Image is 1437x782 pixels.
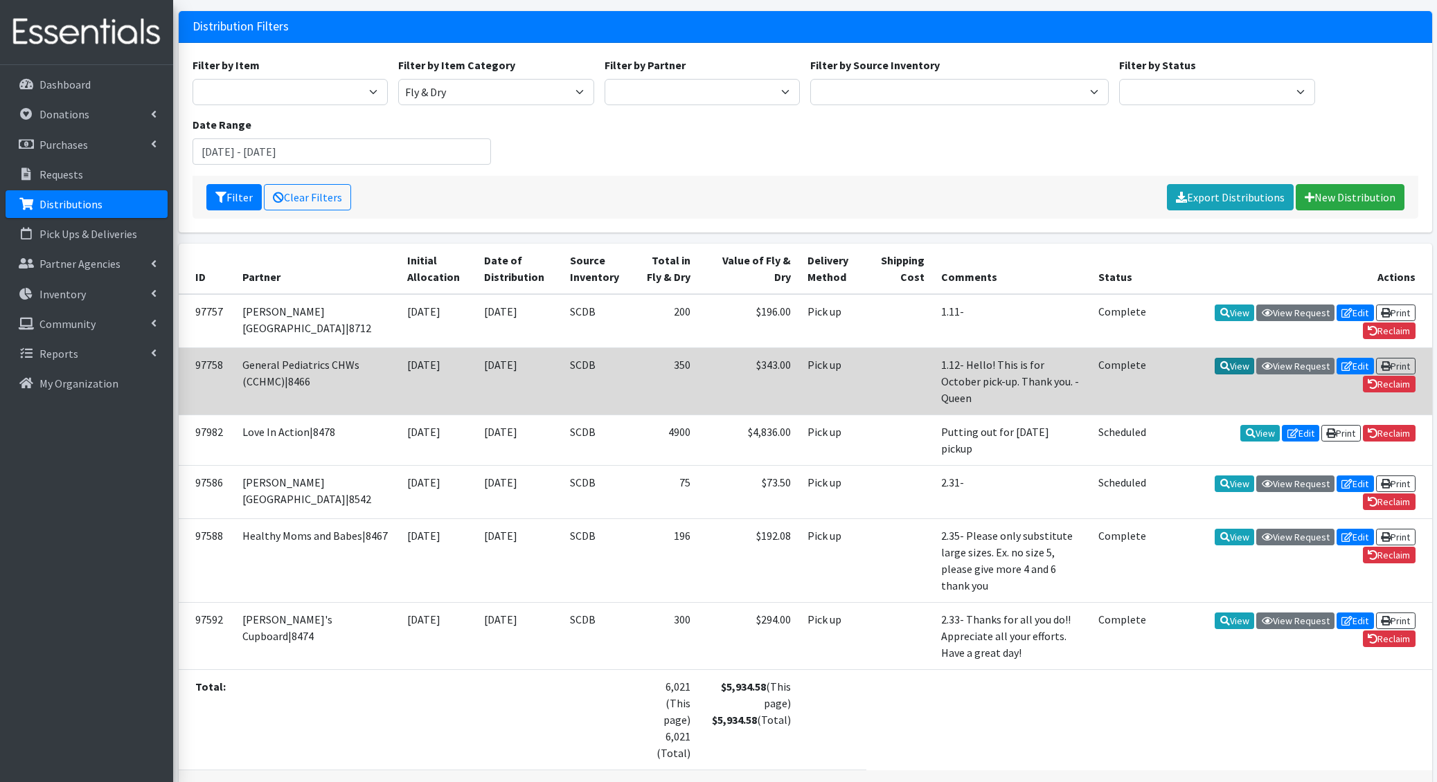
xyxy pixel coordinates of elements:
a: View [1240,425,1280,442]
td: SCDB [562,294,636,348]
td: Healthy Moms and Babes|8467 [234,519,399,603]
h3: Distribution Filters [193,19,289,34]
td: $196.00 [699,294,799,348]
th: Value of Fly & Dry [699,244,799,294]
a: Community [6,310,168,338]
p: Community [39,317,96,331]
td: [DATE] [476,519,562,603]
a: Edit [1337,475,1374,492]
td: $294.00 [699,603,799,670]
a: View [1215,358,1254,374]
th: Shipping Cost [866,244,933,294]
th: Source Inventory [562,244,636,294]
a: Print [1321,425,1361,442]
td: 350 [636,347,699,415]
label: Filter by Source Inventory [810,57,940,73]
td: Pick up [799,519,866,603]
td: SCDB [562,519,636,603]
a: Print [1376,612,1416,629]
td: 97982 [179,415,234,465]
a: Edit [1337,612,1374,629]
th: Total in Fly & Dry [636,244,699,294]
td: 75 [636,465,699,518]
td: [DATE] [476,415,562,465]
td: Pick up [799,347,866,415]
a: New Distribution [1296,184,1404,210]
td: Complete [1090,294,1154,348]
td: Complete [1090,347,1154,415]
a: View Request [1256,358,1335,374]
td: Pick up [799,603,866,670]
td: 97588 [179,519,234,603]
td: SCDB [562,465,636,518]
td: $192.08 [699,519,799,603]
td: $73.50 [699,465,799,518]
a: Dashboard [6,71,168,98]
td: 6,021 (This page) 6,021 (Total) [636,670,699,770]
a: Requests [6,161,168,188]
td: Pick up [799,415,866,465]
td: Putting out for [DATE] pickup [933,415,1090,465]
p: Dashboard [39,78,91,91]
p: Distributions [39,197,102,211]
p: Donations [39,107,89,121]
a: Distributions [6,190,168,218]
td: [DATE] [399,347,476,415]
td: 1.11- [933,294,1090,348]
p: Purchases [39,138,88,152]
td: 2.31- [933,465,1090,518]
td: Scheduled [1090,465,1154,518]
a: Edit [1282,425,1319,442]
label: Filter by Status [1119,57,1196,73]
label: Filter by Partner [605,57,686,73]
td: [DATE] [476,347,562,415]
p: My Organization [39,376,118,390]
label: Date Range [193,116,251,133]
img: HumanEssentials [6,9,168,55]
td: General Pediatrics CHWs (CCHMC)|8466 [234,347,399,415]
th: Partner [234,244,399,294]
td: 97758 [179,347,234,415]
a: Purchases [6,131,168,158]
a: Export Distributions [1167,184,1294,210]
td: Pick up [799,465,866,518]
td: [DATE] [476,603,562,670]
td: 97592 [179,603,234,670]
td: Complete [1090,603,1154,670]
td: 300 [636,603,699,670]
a: Inventory [6,280,168,308]
strong: $5,934.58 [712,713,757,727]
a: My Organization [6,370,168,397]
label: Filter by Item [193,57,260,73]
a: Reclaim [1363,376,1416,392]
a: Print [1376,529,1416,545]
a: View [1215,529,1254,545]
label: Filter by Item Category [398,57,515,73]
th: Actions [1155,244,1432,294]
a: Partner Agencies [6,250,168,278]
a: View [1215,475,1254,492]
td: [DATE] [399,415,476,465]
a: Print [1376,358,1416,374]
td: [PERSON_NAME]'s Cupboard|8474 [234,603,399,670]
td: Scheduled [1090,415,1154,465]
a: Print [1376,304,1416,321]
th: Comments [933,244,1090,294]
td: [PERSON_NAME][GEOGRAPHIC_DATA]|8542 [234,465,399,518]
strong: Total: [195,680,226,693]
th: Date of Distribution [476,244,562,294]
td: [PERSON_NAME][GEOGRAPHIC_DATA]|8712 [234,294,399,348]
td: $4,836.00 [699,415,799,465]
th: Initial Allocation [399,244,476,294]
td: SCDB [562,603,636,670]
td: 4900 [636,415,699,465]
p: Partner Agencies [39,257,121,271]
td: [DATE] [476,294,562,348]
td: 2.35- Please only substitute large sizes. Ex. no size 5, please give more 4 and 6 thank you [933,519,1090,603]
td: [DATE] [476,465,562,518]
button: Filter [206,184,262,210]
td: [DATE] [399,603,476,670]
p: Reports [39,347,78,361]
th: Delivery Method [799,244,866,294]
a: Edit [1337,529,1374,545]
